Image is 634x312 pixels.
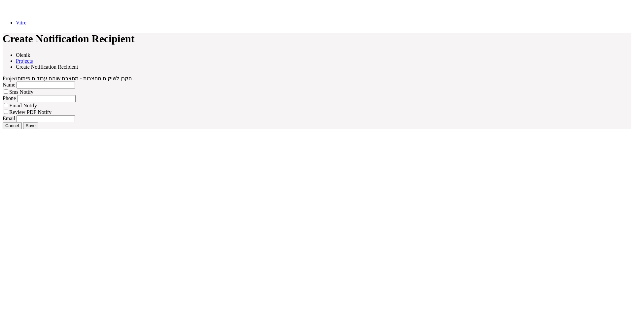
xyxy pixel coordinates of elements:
li: Create Notification Recipient [16,64,631,70]
label: Review PDF Notify [9,109,52,115]
h1: Create Notification Recipient [3,33,631,45]
label: Email Notify [9,103,37,108]
span: הקרן לשיקום מחצבות - מחצבת שוהם עבודות פיתוח [18,76,131,81]
label: Email [3,116,15,121]
input: Save [23,122,38,129]
input: Cancel [3,122,22,129]
a: Vitre [16,20,26,25]
label: Name [3,82,15,87]
input: Sms Notify [4,89,8,94]
input: Review PDF Notify [4,110,8,114]
a: Projects [16,58,33,64]
label: Phone [3,95,16,101]
label: Sms Notify [9,89,33,95]
span: 237 [16,52,30,58]
label: Project [3,76,18,81]
input: Email Notify [4,103,8,107]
